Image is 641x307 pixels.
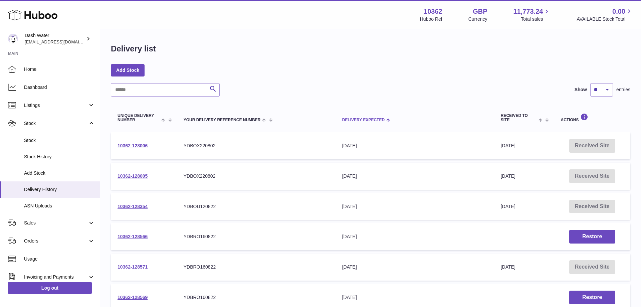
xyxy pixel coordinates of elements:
[24,256,95,262] span: Usage
[184,173,329,179] div: YDBOX220802
[8,282,92,294] a: Log out
[111,64,145,76] a: Add Stock
[342,118,385,122] span: Delivery Expected
[184,234,329,240] div: YDBRO160822
[24,84,95,91] span: Dashboard
[24,102,88,109] span: Listings
[501,114,537,122] span: Received to Site
[118,143,148,148] a: 10362-128006
[24,137,95,144] span: Stock
[24,154,95,160] span: Stock History
[118,114,160,122] span: Unique Delivery Number
[24,186,95,193] span: Delivery History
[468,16,487,22] div: Currency
[473,7,487,16] strong: GBP
[118,173,148,179] a: 10362-128005
[561,113,624,122] div: Actions
[424,7,442,16] strong: 10362
[501,143,515,148] span: [DATE]
[342,234,487,240] div: [DATE]
[575,87,587,93] label: Show
[118,234,148,239] a: 10362-128566
[521,16,551,22] span: Total sales
[24,170,95,176] span: Add Stock
[616,87,630,93] span: entries
[501,204,515,209] span: [DATE]
[184,264,329,270] div: YDBRO160822
[24,120,88,127] span: Stock
[184,118,261,122] span: Your Delivery Reference Number
[513,7,543,16] span: 11,773.24
[184,294,329,301] div: YDBRO160822
[24,220,88,226] span: Sales
[24,238,88,244] span: Orders
[342,294,487,301] div: [DATE]
[420,16,442,22] div: Huboo Ref
[24,203,95,209] span: ASN Uploads
[342,143,487,149] div: [DATE]
[612,7,625,16] span: 0.00
[184,143,329,149] div: YDBOX220802
[118,295,148,300] a: 10362-128569
[342,173,487,179] div: [DATE]
[25,39,98,44] span: [EMAIL_ADDRESS][DOMAIN_NAME]
[118,204,148,209] a: 10362-128354
[577,16,633,22] span: AVAILABLE Stock Total
[342,203,487,210] div: [DATE]
[513,7,551,22] a: 11,773.24 Total sales
[501,264,515,270] span: [DATE]
[569,230,615,244] button: Restore
[25,32,85,45] div: Dash Water
[184,203,329,210] div: YDBOU120822
[577,7,633,22] a: 0.00 AVAILABLE Stock Total
[111,43,156,54] h1: Delivery list
[24,66,95,72] span: Home
[569,291,615,304] button: Restore
[501,173,515,179] span: [DATE]
[8,34,18,44] img: orders@dash-water.com
[24,274,88,280] span: Invoicing and Payments
[342,264,487,270] div: [DATE]
[118,264,148,270] a: 10362-128571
